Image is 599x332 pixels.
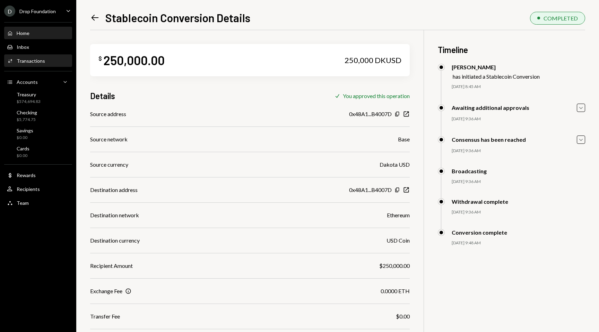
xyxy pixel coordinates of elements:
div: Team [17,200,29,206]
div: Transfer Fee [90,312,120,321]
div: COMPLETED [544,15,578,21]
div: $574,694.83 [17,99,41,105]
div: 0.0000 ETH [381,287,410,295]
div: 0x48A1...B4007D [349,186,392,194]
div: [PERSON_NAME] [452,64,540,70]
div: D [4,6,15,17]
div: Rewards [17,172,36,178]
div: Exchange Fee [90,287,122,295]
a: Rewards [4,169,72,181]
div: Dakota USD [380,160,410,169]
div: 0x48A1...B4007D [349,110,392,118]
div: USD Coin [387,236,410,245]
a: Inbox [4,41,72,53]
h3: Details [90,90,115,102]
div: Accounts [17,79,38,85]
div: Savings [17,128,33,133]
div: Destination address [90,186,138,194]
div: Recipient Amount [90,262,133,270]
div: Withdrawal complete [452,198,508,205]
div: $250,000.00 [379,262,410,270]
div: $0.00 [396,312,410,321]
div: Base [398,135,410,143]
div: 250,000.00 [103,52,165,68]
div: Cards [17,146,29,151]
div: Source currency [90,160,128,169]
a: Cards$0.00 [4,143,72,160]
a: Checking$5,774.75 [4,107,72,124]
div: $0.00 [17,135,33,141]
h3: Timeline [438,44,585,55]
div: [DATE] 9:36 AM [452,116,585,122]
div: Transactions [17,58,45,64]
div: [DATE] 9:48 AM [452,240,585,246]
div: has initiated a Stablecoin Conversion [453,73,540,80]
div: Consensus has been reached [452,136,526,143]
a: Home [4,27,72,39]
div: Source network [90,135,128,143]
a: Team [4,196,72,209]
div: Checking [17,110,37,115]
div: Inbox [17,44,29,50]
a: Accounts [4,76,72,88]
a: Savings$0.00 [4,125,72,142]
div: Destination network [90,211,139,219]
div: You approved this operation [343,93,410,99]
div: $0.00 [17,153,29,159]
div: Home [17,30,29,36]
div: Awaiting additional approvals [452,104,529,111]
div: Destination currency [90,236,140,245]
a: Transactions [4,54,72,67]
div: Treasury [17,91,41,97]
div: Broadcasting [452,168,487,174]
div: Conversion complete [452,229,507,236]
div: $ [98,55,102,62]
div: 250,000 DKUSD [345,55,401,65]
h1: Stablecoin Conversion Details [105,11,250,25]
div: Source address [90,110,126,118]
a: Recipients [4,183,72,195]
div: [DATE] 9:36 AM [452,148,585,154]
div: [DATE] 9:36 AM [452,179,585,185]
div: Drop Foundation [19,8,56,14]
div: Recipients [17,186,40,192]
div: [DATE] 9:36 AM [452,209,585,215]
a: Treasury$574,694.83 [4,89,72,106]
div: Ethereum [387,211,410,219]
div: $5,774.75 [17,117,37,123]
div: [DATE] 8:45 AM [452,84,585,90]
